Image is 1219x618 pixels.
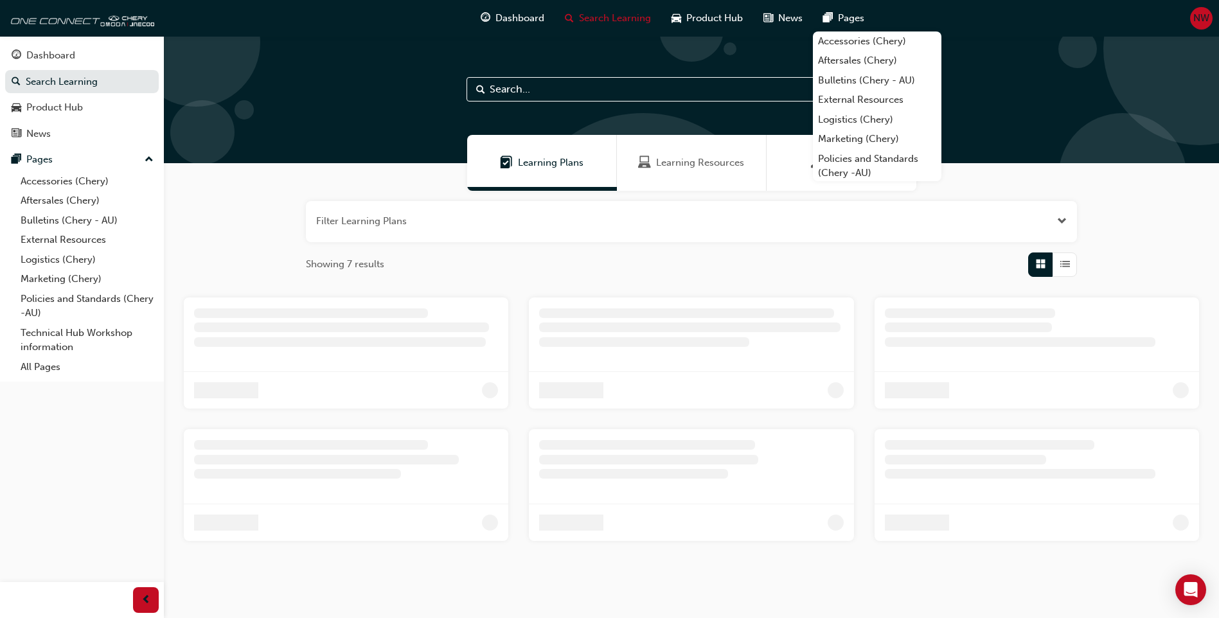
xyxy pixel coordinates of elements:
a: All Pages [15,357,159,377]
a: Marketing (Chery) [15,269,159,289]
span: car-icon [672,10,681,26]
span: Pages [838,11,864,26]
a: Learning PlansLearning Plans [467,135,617,191]
a: Marketing (Chery) [813,129,941,149]
div: News [26,127,51,141]
button: Open the filter [1057,214,1067,229]
a: Aftersales (Chery) [813,51,941,71]
div: Product Hub [26,100,83,115]
span: search-icon [12,76,21,88]
span: pages-icon [823,10,833,26]
span: Dashboard [495,11,544,26]
span: news-icon [763,10,773,26]
a: Policies and Standards (Chery -AU) [813,149,941,183]
a: Policies and Standards (Chery -AU) [15,289,159,323]
a: News [5,122,159,146]
a: Dashboard [5,44,159,67]
span: List [1060,257,1070,272]
span: car-icon [12,102,21,114]
a: Technical Hub Workshop information [15,323,159,357]
span: guage-icon [481,10,490,26]
button: NW [1190,7,1213,30]
a: Accessories (Chery) [15,172,159,191]
a: Learning ResourcesLearning Resources [617,135,767,191]
a: Accessories (Chery) [813,31,941,51]
img: oneconnect [6,5,154,31]
a: SessionsSessions [767,135,916,191]
div: Dashboard [26,48,75,63]
span: Product Hub [686,11,743,26]
button: DashboardSearch LearningProduct HubNews [5,41,159,148]
a: Bulletins (Chery - AU) [15,211,159,231]
div: Pages [26,152,53,167]
span: Search Learning [579,11,651,26]
span: prev-icon [141,592,151,608]
a: car-iconProduct Hub [661,5,753,31]
span: pages-icon [12,154,21,166]
span: guage-icon [12,50,21,62]
a: pages-iconPages [813,5,875,31]
a: Logistics (Chery) [15,250,159,270]
span: up-icon [145,152,154,168]
span: Learning Plans [518,155,583,170]
a: news-iconNews [753,5,813,31]
span: Showing 7 results [306,257,384,272]
a: guage-iconDashboard [470,5,555,31]
a: Aftersales (Chery) [15,191,159,211]
a: Logistics (Chery) [813,110,941,130]
span: Learning Resources [638,155,651,170]
a: Product Hub [5,96,159,119]
span: News [778,11,803,26]
span: search-icon [565,10,574,26]
a: search-iconSearch Learning [555,5,661,31]
span: Search [476,82,485,97]
a: External Resources [813,90,941,110]
span: NW [1193,11,1209,26]
button: Pages [5,148,159,172]
span: Learning Resources [656,155,744,170]
a: Search Learning [5,70,159,94]
span: news-icon [12,128,21,140]
span: Grid [1036,257,1045,272]
span: Learning Plans [500,155,513,170]
div: Open Intercom Messenger [1175,574,1206,605]
a: Bulletins (Chery - AU) [813,71,941,91]
input: Search... [467,77,916,102]
a: External Resources [15,230,159,250]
